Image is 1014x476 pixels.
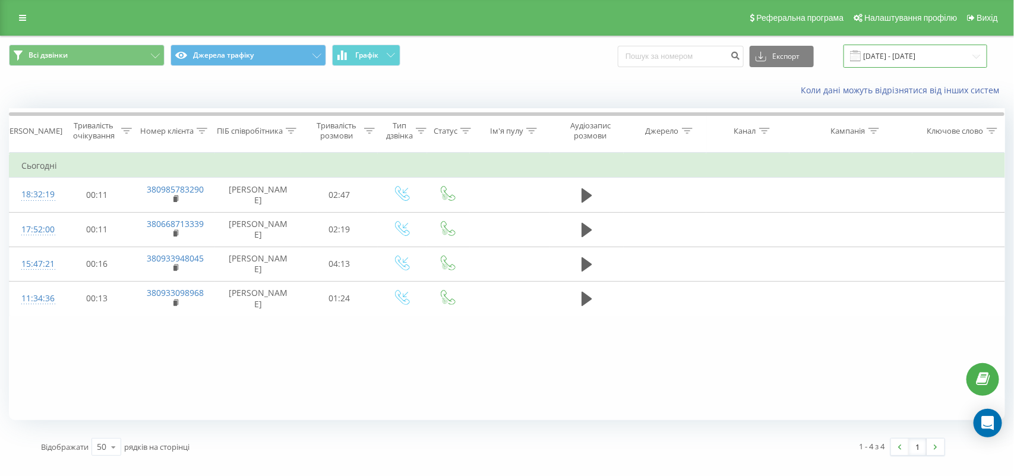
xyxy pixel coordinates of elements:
button: Графік [332,45,400,66]
td: [PERSON_NAME] [215,178,301,212]
div: 11:34:36 [21,287,46,310]
span: Реферальна програма [757,13,844,23]
td: 00:16 [58,247,135,281]
td: [PERSON_NAME] [215,281,301,316]
button: Джерела трафіку [170,45,326,66]
div: Ім'я пулу [490,126,523,136]
td: [PERSON_NAME] [215,212,301,247]
td: Сьогодні [10,154,1005,178]
td: 01:24 [301,281,378,316]
div: 18:32:19 [21,183,46,206]
button: Всі дзвінки [9,45,165,66]
div: Джерело [646,126,679,136]
a: 380985783290 [147,184,204,195]
td: 00:13 [58,281,135,316]
div: Статус [434,126,457,136]
div: 50 [97,441,106,453]
td: 02:47 [301,178,378,212]
div: Номер клієнта [140,126,194,136]
div: Тривалість розмови [312,121,361,141]
div: ПІБ співробітника [217,126,283,136]
div: Тривалість очікування [69,121,118,141]
td: [PERSON_NAME] [215,247,301,281]
input: Пошук за номером [618,46,744,67]
span: рядків на сторінці [124,442,189,452]
div: Ключове слово [927,126,984,136]
div: 1 - 4 з 4 [860,440,885,452]
div: Аудіозапис розмови [561,121,621,141]
span: Графік [355,51,378,59]
button: Експорт [750,46,814,67]
span: Вихід [977,13,998,23]
td: 00:11 [58,212,135,247]
span: Всі дзвінки [29,51,68,60]
div: Кампанія [831,126,865,136]
td: 00:11 [58,178,135,212]
div: Канал [734,126,756,136]
a: 1 [909,439,927,455]
div: Тип дзвінка [386,121,413,141]
a: Коли дані можуть відрізнятися вiд інших систем [801,84,1005,96]
span: Налаштування профілю [864,13,957,23]
div: 17:52:00 [21,218,46,241]
a: 380668713339 [147,218,204,229]
td: 02:19 [301,212,378,247]
span: Відображати [41,442,89,452]
td: 04:13 [301,247,378,281]
div: Open Intercom Messenger [974,409,1002,437]
div: 15:47:21 [21,253,46,276]
a: 380933948045 [147,253,204,264]
div: [PERSON_NAME] [2,126,62,136]
a: 380933098968 [147,287,204,298]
